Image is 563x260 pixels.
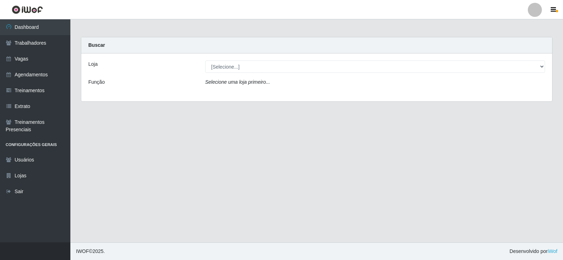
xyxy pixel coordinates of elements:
label: Função [88,78,105,86]
a: iWof [548,248,557,254]
span: IWOF [76,248,89,254]
span: Desenvolvido por [510,248,557,255]
span: © 2025 . [76,248,105,255]
label: Loja [88,61,97,68]
i: Selecione uma loja primeiro... [205,79,270,85]
img: CoreUI Logo [12,5,43,14]
strong: Buscar [88,42,105,48]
